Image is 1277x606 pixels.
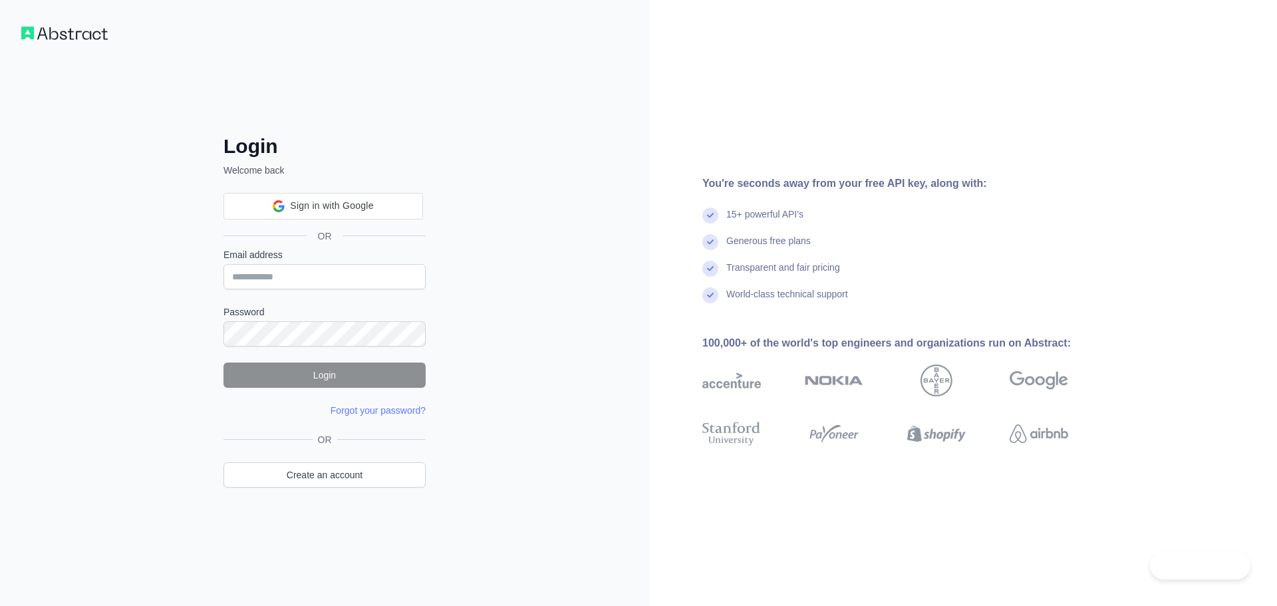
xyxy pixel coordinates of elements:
[702,261,718,277] img: check mark
[307,229,343,243] span: OR
[1150,551,1250,579] iframe: Toggle Customer Support
[921,365,952,396] img: bayer
[223,134,426,158] h2: Login
[223,363,426,388] button: Login
[313,433,337,446] span: OR
[702,176,1111,192] div: You're seconds away from your free API key, along with:
[223,193,423,220] div: Sign in with Google
[702,208,718,224] img: check mark
[290,199,373,213] span: Sign in with Google
[1010,365,1068,396] img: google
[726,234,811,261] div: Generous free plans
[21,27,108,40] img: Workflow
[1010,419,1068,448] img: airbnb
[223,462,426,488] a: Create an account
[702,287,718,303] img: check mark
[223,248,426,261] label: Email address
[331,405,426,416] a: Forgot your password?
[726,208,803,234] div: 15+ powerful API's
[702,335,1111,351] div: 100,000+ of the world's top engineers and organizations run on Abstract:
[702,234,718,250] img: check mark
[805,419,863,448] img: payoneer
[726,287,848,314] div: World-class technical support
[907,419,966,448] img: shopify
[805,365,863,396] img: nokia
[223,305,426,319] label: Password
[702,365,761,396] img: accenture
[726,261,840,287] div: Transparent and fair pricing
[223,164,426,177] p: Welcome back
[702,419,761,448] img: stanford university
